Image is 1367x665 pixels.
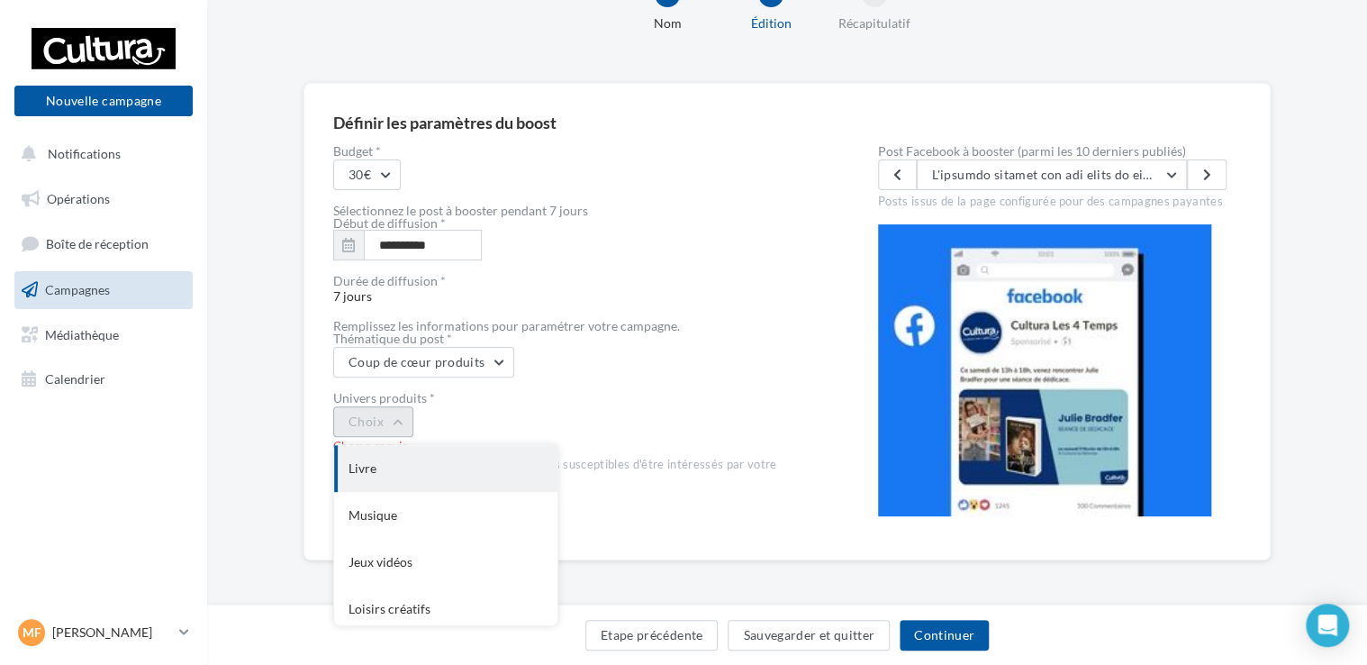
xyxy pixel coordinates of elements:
div: Définir les paramètres du boost [333,114,557,131]
button: Sauvegarder et quitter [728,620,890,651]
button: Nouvelle campagne [14,86,193,116]
span: Opérations [47,191,110,206]
label: Post Facebook à booster (parmi les 10 derniers publiés) [878,145,1241,158]
div: Édition [713,14,828,32]
button: Notifications [11,135,189,173]
div: Durée de diffusion * [333,275,820,287]
a: Calendrier [11,360,196,398]
div: Loisirs créatifs [334,586,557,633]
p: [PERSON_NAME] [52,624,172,642]
a: Boîte de réception [11,224,196,263]
div: Open Intercom Messenger [1306,604,1349,647]
a: MF [PERSON_NAME] [14,615,193,650]
a: Campagnes [11,271,196,309]
span: Campagnes [45,282,110,297]
div: Cet univers définira le panel d'internautes susceptibles d'être intéressés par votre campagne [333,457,820,489]
div: Thématique du post * [333,332,820,345]
button: Continuer [900,620,989,651]
button: 30€ [333,159,401,190]
span: Médiathèque [45,326,119,342]
div: Livre [334,445,557,492]
span: MF [23,624,41,642]
a: Opérations [11,180,196,218]
label: Début de diffusion * [333,217,446,230]
div: Remplissez les informations pour paramétrer votre campagne. [333,320,820,332]
a: Médiathèque [11,316,196,354]
div: Musique [334,492,557,539]
div: Univers produits * [333,392,820,405]
div: Jeux vidéos [334,539,557,586]
span: Boîte de réception [46,236,149,251]
button: L'ipsumdo sitamet con adi elits do eius te inc utlaboree. 📖 🍂 Dolore magn aliquaen Admi venia qu ... [917,159,1187,190]
div: Sélectionnez le post à booster pendant 7 jours [333,205,820,217]
label: Budget * [333,145,820,158]
button: Coup de cœur produits [333,347,514,378]
button: Etape précédente [585,620,719,651]
button: Choix [333,406,413,437]
div: Posts issus de la page configurée pour des campagnes payantes [878,190,1241,210]
div: Récapitulatif [817,14,932,32]
div: Nom [610,14,725,32]
span: Calendrier [45,371,105,387]
div: Champ requis [333,439,820,455]
img: operation-preview [878,224,1211,516]
span: Notifications [48,146,121,161]
span: 7 jours [333,275,820,304]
